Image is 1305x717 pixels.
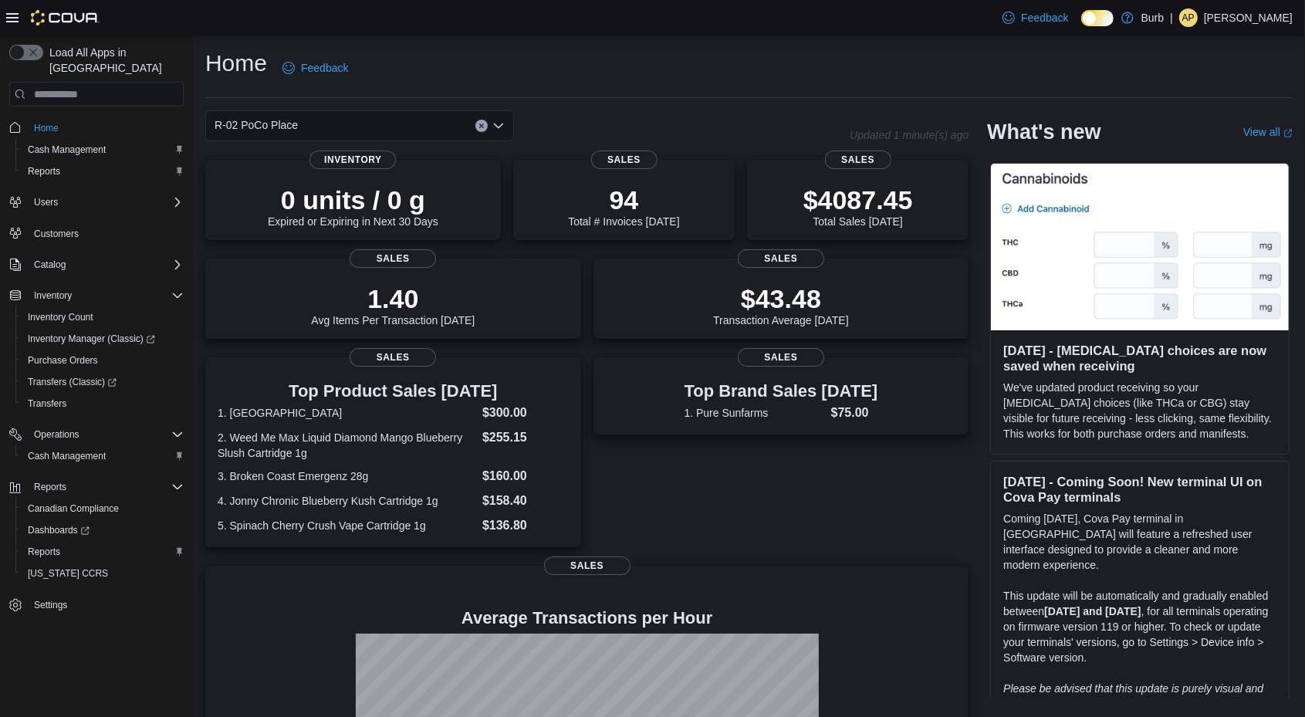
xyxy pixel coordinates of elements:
dd: $75.00 [831,404,878,422]
span: Feedback [1021,10,1068,25]
p: | [1170,8,1173,27]
em: Please be advised that this update is purely visual and does not impact payment functionality. [1003,682,1263,710]
span: Reports [28,546,60,558]
a: Dashboards [22,521,96,539]
a: Feedback [996,2,1074,33]
span: Customers [28,224,184,243]
span: Sales [738,249,824,268]
a: Inventory Manager (Classic) [15,328,190,350]
button: Reports [3,476,190,498]
span: Inventory Manager (Classic) [28,333,155,345]
span: Canadian Compliance [28,502,119,515]
a: Inventory Count [22,308,100,326]
p: 1.40 [311,283,475,314]
span: Canadian Compliance [22,499,184,518]
span: Dashboards [28,524,90,536]
button: Users [28,193,64,211]
p: Updated 1 minute(s) ago [850,129,969,141]
button: Clear input [475,120,488,132]
a: Reports [22,162,66,181]
dd: $255.15 [482,428,569,447]
button: Reports [15,161,190,182]
span: Inventory [34,289,72,302]
a: [US_STATE] CCRS [22,564,114,583]
button: Home [3,116,190,138]
button: Reports [15,541,190,563]
span: Dashboards [22,521,184,539]
span: Reports [22,543,184,561]
span: Customers [34,228,79,240]
span: Users [34,196,58,208]
button: Canadian Compliance [15,498,190,519]
a: Transfers (Classic) [22,373,123,391]
span: Catalog [34,259,66,271]
a: Home [28,119,65,137]
a: Dashboards [15,519,190,541]
p: This update will be automatically and gradually enabled between , for all terminals operating on ... [1003,588,1276,665]
button: Purchase Orders [15,350,190,371]
p: Coming [DATE], Cova Pay terminal in [GEOGRAPHIC_DATA] will feature a refreshed user interface des... [1003,511,1276,573]
dd: $300.00 [482,404,569,422]
a: Customers [28,225,85,243]
span: Sales [544,556,631,575]
span: Transfers (Classic) [22,373,184,391]
span: Settings [28,595,184,614]
span: [US_STATE] CCRS [28,567,108,580]
a: Settings [28,596,73,614]
span: Inventory Count [28,311,93,323]
span: Inventory [309,151,396,169]
span: Cash Management [28,450,106,462]
span: Sales [350,348,436,367]
span: Transfers (Classic) [28,376,117,388]
span: Catalog [28,255,184,274]
h3: Top Brand Sales [DATE] [685,382,878,401]
span: Sales [825,151,891,169]
nav: Complex example [9,110,184,656]
span: Purchase Orders [22,351,184,370]
span: Load All Apps in [GEOGRAPHIC_DATA] [43,45,184,76]
span: Cash Management [22,140,184,159]
dt: 5. Spinach Cherry Crush Vape Cartridge 1g [218,518,476,533]
button: Users [3,191,190,213]
span: Users [28,193,184,211]
button: Open list of options [492,120,505,132]
span: Reports [22,162,184,181]
a: Transfers (Classic) [15,371,190,393]
a: Reports [22,543,66,561]
h2: What's new [987,120,1100,144]
span: Purchase Orders [28,354,98,367]
span: Washington CCRS [22,564,184,583]
span: Home [34,122,59,134]
button: Cash Management [15,139,190,161]
div: Transaction Average [DATE] [713,283,849,326]
a: Canadian Compliance [22,499,125,518]
p: 94 [568,184,679,215]
button: Catalog [28,255,72,274]
span: Home [28,117,184,137]
div: Amanda Payette [1179,8,1198,27]
span: Transfers [28,397,66,410]
span: Sales [738,348,824,367]
span: Cash Management [22,447,184,465]
h3: Top Product Sales [DATE] [218,382,569,401]
span: Inventory [28,286,184,305]
p: 0 units / 0 g [268,184,438,215]
h3: [DATE] - Coming Soon! New terminal UI on Cova Pay terminals [1003,474,1276,505]
a: Purchase Orders [22,351,104,370]
svg: External link [1283,129,1293,138]
dd: $136.80 [482,516,569,535]
button: Customers [3,222,190,245]
dt: 1. [GEOGRAPHIC_DATA] [218,405,476,421]
button: Transfers [15,393,190,414]
span: Settings [34,599,67,611]
span: Cash Management [28,144,106,156]
span: Reports [28,478,184,496]
dt: 2. Weed Me Max Liquid Diamond Mango Blueberry Slush Cartridge 1g [218,430,476,461]
button: Catalog [3,254,190,276]
div: Expired or Expiring in Next 30 Days [268,184,438,228]
div: Avg Items Per Transaction [DATE] [311,283,475,326]
button: Inventory [28,286,78,305]
a: View allExternal link [1243,126,1293,138]
span: R-02 PoCo Place [215,116,298,134]
p: Burb [1141,8,1165,27]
